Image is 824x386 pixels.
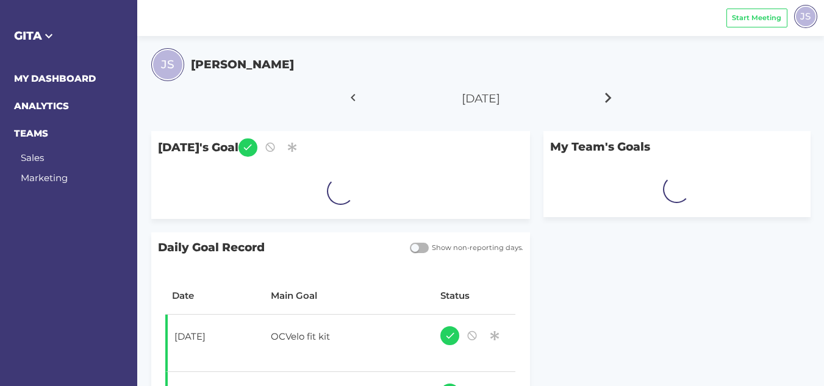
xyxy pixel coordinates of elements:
[21,172,68,184] a: Marketing
[14,127,124,141] h6: TEAMS
[264,323,420,353] div: OCVelo fit kit
[800,9,811,23] span: JS
[440,289,509,303] div: Status
[732,13,781,23] span: Start Meeting
[14,73,96,84] a: MY DASHBOARD
[543,131,810,162] p: My Team's Goals
[14,27,124,45] h5: GITA
[191,56,294,73] h5: [PERSON_NAME]
[172,289,257,303] div: Date
[794,5,817,28] div: JS
[161,56,174,73] span: JS
[462,91,500,105] span: [DATE]
[271,289,427,303] div: Main Goal
[21,152,44,163] a: Sales
[151,232,403,263] span: Daily Goal Record
[429,243,523,253] span: Show non-reporting days.
[726,9,787,27] button: Start Meeting
[165,315,264,372] td: [DATE]
[14,100,69,112] a: ANALYTICS
[151,131,530,163] span: [DATE]'s Goal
